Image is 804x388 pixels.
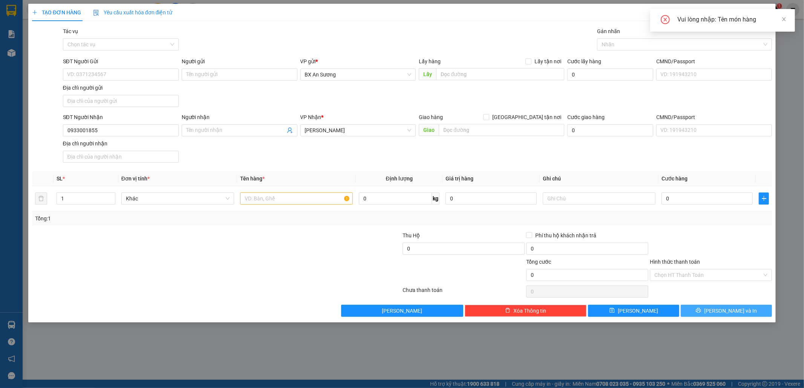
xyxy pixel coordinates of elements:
[240,176,265,182] span: Tên hàng
[513,307,546,315] span: Xóa Thông tin
[540,171,659,186] th: Ghi chú
[305,69,412,80] span: BX An Sương
[755,4,776,25] button: Close
[656,57,772,66] div: CMND/Passport
[182,57,297,66] div: Người gửi
[419,58,441,64] span: Lấy hàng
[419,68,436,80] span: Lấy
[35,192,47,205] button: delete
[696,308,701,314] span: printer
[32,10,37,15] span: plus
[93,10,99,16] img: icon
[35,214,310,223] div: Tổng: 1
[63,113,179,121] div: SĐT Người Nhận
[240,192,353,205] input: VD: Bàn, Ghế
[32,9,81,15] span: TẠO ĐƠN HÀNG
[489,113,564,121] span: [GEOGRAPHIC_DATA] tận nơi
[567,69,653,81] input: Cước lấy hàng
[526,259,551,265] span: Tổng cước
[403,232,420,238] span: Thu Hộ
[567,124,653,136] input: Cước giao hàng
[567,114,605,120] label: Cước giao hàng
[300,57,416,66] div: VP gửi
[446,192,537,205] input: 0
[532,231,599,240] span: Phí thu hộ khách nhận trả
[63,95,179,107] input: Địa chỉ của người gửi
[126,193,230,204] span: Khác
[121,176,150,182] span: Đơn vị tính
[419,124,439,136] span: Giao
[650,259,700,265] label: Hình thức thanh toán
[781,17,787,22] span: close
[656,113,772,121] div: CMND/Passport
[465,305,587,317] button: deleteXóa Thông tin
[543,192,655,205] input: Ghi Chú
[287,127,293,133] span: user-add
[341,305,463,317] button: [PERSON_NAME]
[662,176,688,182] span: Cước hàng
[588,305,679,317] button: save[PERSON_NAME]
[567,58,601,64] label: Cước lấy hàng
[436,68,564,80] input: Dọc đường
[704,307,757,315] span: [PERSON_NAME] và In
[63,151,179,163] input: Địa chỉ của người nhận
[759,196,769,202] span: plus
[759,192,769,205] button: plus
[382,307,422,315] span: [PERSON_NAME]
[446,176,473,182] span: Giá trị hàng
[597,28,620,34] label: Gán nhãn
[677,15,786,24] div: Vui lòng nhập: Tên món hàng
[419,114,443,120] span: Giao hàng
[63,57,179,66] div: SĐT Người Gửi
[531,57,564,66] span: Lấy tận nơi
[402,286,526,299] div: Chưa thanh toán
[300,114,322,120] span: VP Nhận
[93,9,173,15] span: Yêu cầu xuất hóa đơn điện tử
[432,192,440,205] span: kg
[63,28,78,34] label: Tác vụ
[505,308,510,314] span: delete
[305,125,412,136] span: Phan Đình Phùng
[63,84,179,92] div: Địa chỉ người gửi
[610,308,615,314] span: save
[661,15,670,26] span: close-circle
[681,305,772,317] button: printer[PERSON_NAME] và In
[57,176,63,182] span: SL
[182,113,297,121] div: Người nhận
[439,124,564,136] input: Dọc đường
[618,307,658,315] span: [PERSON_NAME]
[386,176,413,182] span: Định lượng
[63,139,179,148] div: Địa chỉ người nhận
